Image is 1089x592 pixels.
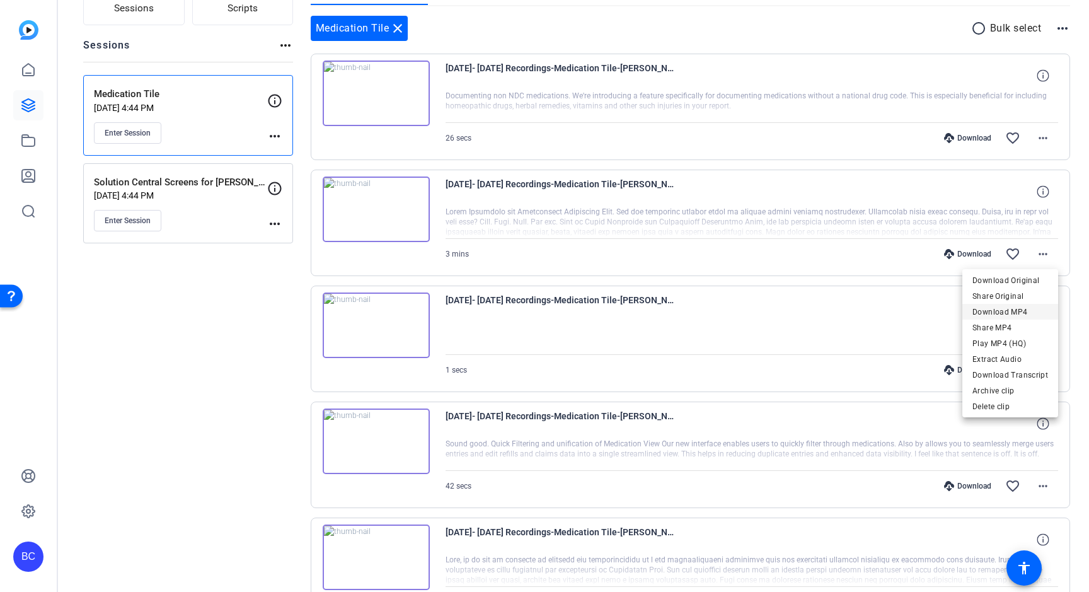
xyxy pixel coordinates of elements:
span: Extract Audio [972,352,1048,367]
span: Archive clip [972,383,1048,398]
span: Download Original [972,273,1048,288]
span: Download MP4 [972,305,1048,320]
span: Share MP4 [972,320,1048,335]
span: Download Transcript [972,368,1048,383]
span: Play MP4 (HQ) [972,336,1048,351]
span: Delete clip [972,399,1048,414]
span: Share Original [972,289,1048,304]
